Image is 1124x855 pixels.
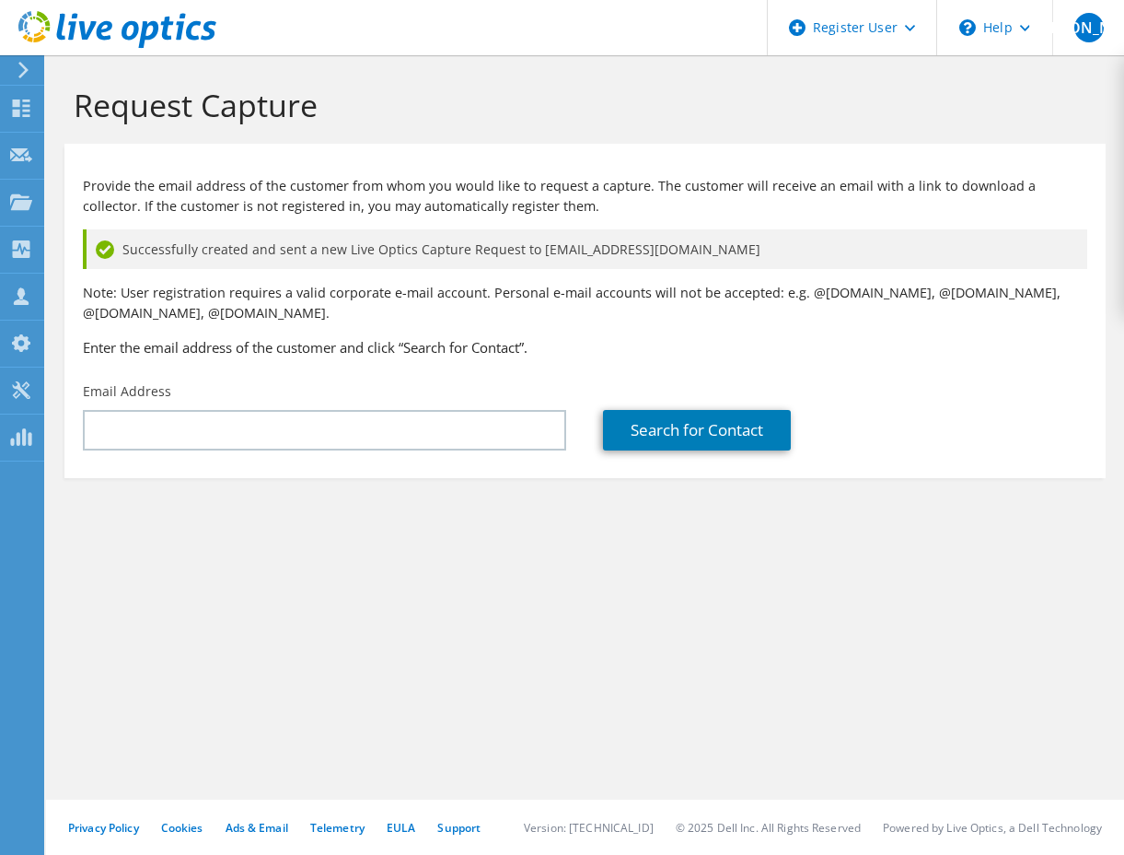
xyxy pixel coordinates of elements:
a: Privacy Policy [68,820,139,836]
a: Support [437,820,481,836]
h1: Request Capture [74,86,1087,124]
li: © 2025 Dell Inc. All Rights Reserved [676,820,861,836]
label: Email Address [83,382,171,401]
a: Cookies [161,820,203,836]
span: Successfully created and sent a new Live Optics Capture Request to [EMAIL_ADDRESS][DOMAIN_NAME] [122,240,760,260]
a: Ads & Email [226,820,288,836]
a: Search for Contact [603,410,791,451]
li: Powered by Live Optics, a Dell Technology [883,820,1102,836]
a: EULA [387,820,415,836]
h3: Enter the email address of the customer and click “Search for Contact”. [83,337,1087,357]
span: [PERSON_NAME] [1074,13,1104,42]
svg: \n [959,19,976,36]
p: Note: User registration requires a valid corporate e-mail account. Personal e-mail accounts will ... [83,283,1087,323]
li: Version: [TECHNICAL_ID] [524,820,654,836]
a: Telemetry [310,820,365,836]
p: Provide the email address of the customer from whom you would like to request a capture. The cust... [83,176,1087,217]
